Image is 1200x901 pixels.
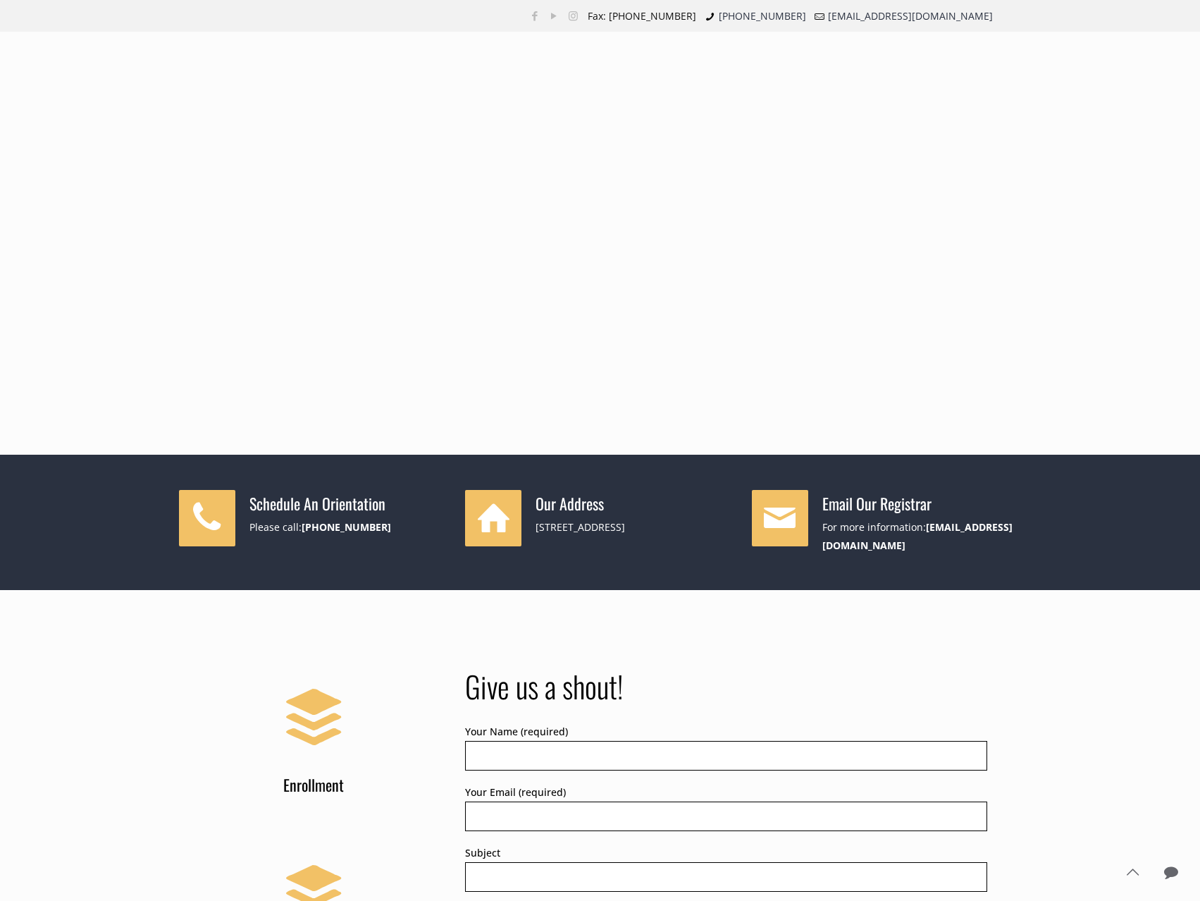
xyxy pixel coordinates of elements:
div: For more information: [822,518,1022,555]
label: Subject [465,844,987,894]
div: Please call: [249,518,449,537]
input: Your Email (required) [465,802,987,831]
h4: Enrollment [179,773,449,795]
a: Instagram icon [566,8,581,23]
a: Facebook icon [528,8,543,23]
h4: Schedule An Orientation [249,494,449,513]
label: Your Name (required) [465,723,987,773]
label: Your Email (required) [465,783,987,833]
div: [STREET_ADDRESS] [536,518,735,537]
i: phone [703,9,717,23]
i: mail [813,9,827,23]
a: [EMAIL_ADDRESS][DOMAIN_NAME] [828,9,993,23]
h2: Give us a shout! [465,668,987,704]
input: Your Name (required) [465,741,987,771]
a: Enrollment [179,675,449,795]
a: YouTube icon [547,8,562,23]
h4: Our Address [536,494,735,513]
h4: Email Our Registrar [822,494,1022,513]
input: Subject [465,862,987,892]
a: Back to top icon [1118,857,1147,887]
a: [PHONE_NUMBER] [719,9,806,23]
a: [PHONE_NUMBER] [302,520,391,534]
